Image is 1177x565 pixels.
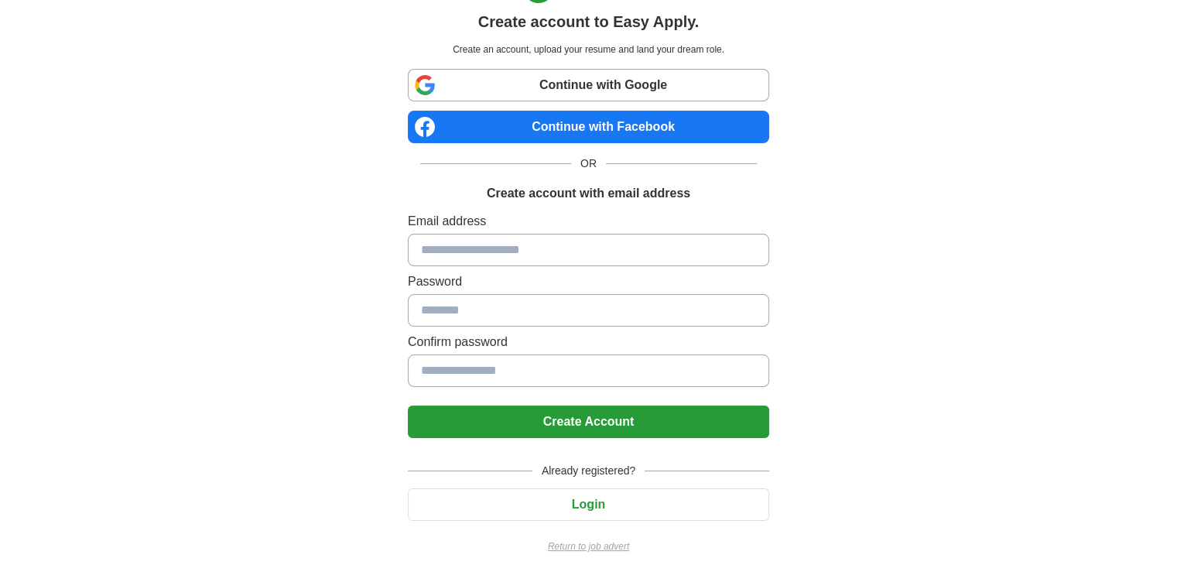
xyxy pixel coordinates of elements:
[487,184,690,203] h1: Create account with email address
[408,333,769,351] label: Confirm password
[532,463,645,479] span: Already registered?
[478,10,700,33] h1: Create account to Easy Apply.
[408,69,769,101] a: Continue with Google
[408,212,769,231] label: Email address
[408,111,769,143] a: Continue with Facebook
[408,406,769,438] button: Create Account
[408,272,769,291] label: Password
[571,156,606,172] span: OR
[408,539,769,553] a: Return to job advert
[411,43,766,56] p: Create an account, upload your resume and land your dream role.
[408,498,769,511] a: Login
[408,488,769,521] button: Login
